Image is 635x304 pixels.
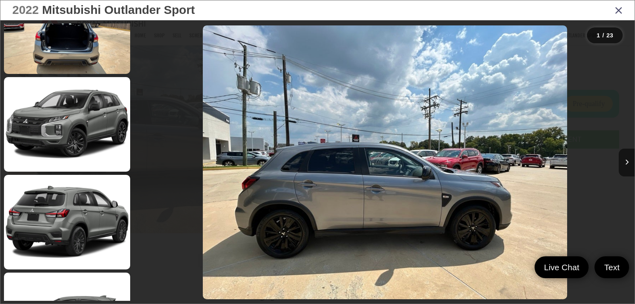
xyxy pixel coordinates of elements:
[135,25,635,299] div: 2022 Mitsubishi Outlander Sport 2.0 LE 0
[595,256,629,278] a: Text
[3,76,131,172] img: 2022 Mitsubishi Outlander Sport 2.0 LE
[615,5,623,15] i: Close gallery
[12,3,39,16] span: 2022
[42,3,195,16] span: Mitsubishi Outlander Sport
[606,32,613,39] span: 23
[597,32,600,39] span: 1
[602,33,605,38] span: /
[600,262,623,273] span: Text
[535,256,589,278] a: Live Chat
[3,174,131,271] img: 2022 Mitsubishi Outlander Sport 2.0 LE
[619,149,635,176] button: Next image
[540,262,583,273] span: Live Chat
[203,25,567,299] img: 2022 Mitsubishi Outlander Sport 2.0 LE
